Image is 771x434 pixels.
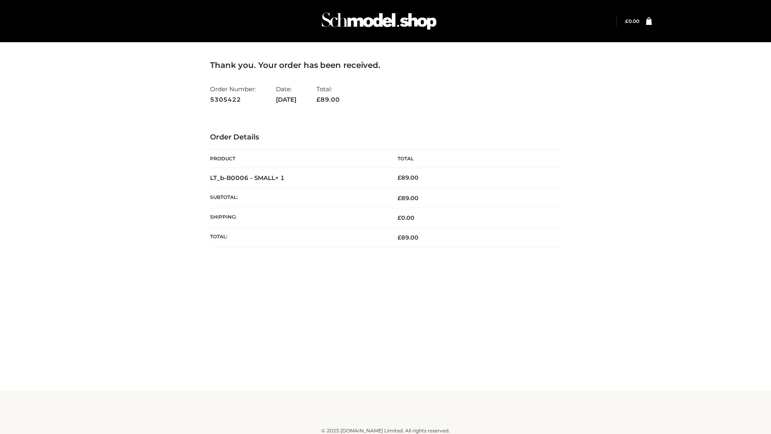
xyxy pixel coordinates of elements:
h3: Thank you. Your order has been received. [210,60,561,70]
span: £ [316,96,320,103]
a: £0.00 [625,18,639,24]
li: Total: [316,82,340,106]
span: £ [625,18,628,24]
strong: [DATE] [276,94,296,105]
th: Subtotal: [210,188,385,208]
th: Shipping: [210,208,385,228]
span: £ [398,194,401,202]
strong: × 1 [275,174,285,182]
th: Total [385,150,561,168]
th: Total: [210,228,385,248]
strong: 5305422 [210,94,256,105]
h3: Order Details [210,133,561,142]
span: £ [398,214,401,221]
bdi: 0.00 [398,214,414,221]
strong: LT_b-B0006 - SMALL [210,174,285,182]
span: £ [398,234,401,241]
bdi: 0.00 [625,18,639,24]
span: 89.00 [398,194,418,202]
li: Date: [276,82,296,106]
img: Schmodel Admin 964 [319,5,439,37]
span: 89.00 [316,96,340,103]
span: 89.00 [398,234,418,241]
span: £ [398,174,401,181]
bdi: 89.00 [398,174,418,181]
th: Product [210,150,385,168]
li: Order Number: [210,82,256,106]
